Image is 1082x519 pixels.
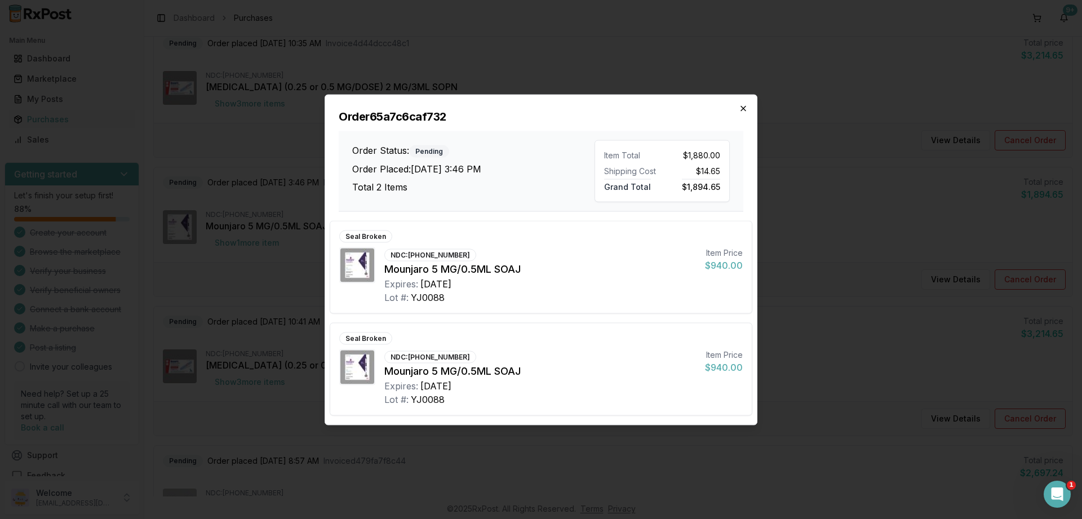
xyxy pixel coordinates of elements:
[1067,481,1076,490] span: 1
[352,162,595,176] h3: Order Placed: [DATE] 3:46 PM
[683,149,720,161] span: $1,880.00
[420,379,451,392] div: [DATE]
[384,351,476,363] div: NDC: [PHONE_NUMBER]
[339,230,392,242] div: Seal Broken
[384,379,418,392] div: Expires:
[1044,481,1071,508] iframe: Intercom live chat
[384,363,696,379] div: Mounjaro 5 MG/0.5ML SOAJ
[682,179,720,191] span: $1,894.65
[384,249,476,261] div: NDC: [PHONE_NUMBER]
[705,349,743,360] div: Item Price
[667,165,720,176] div: $14.65
[705,360,743,374] div: $940.00
[339,332,392,344] div: Seal Broken
[339,108,743,124] h2: Order 65a7c6caf732
[705,247,743,258] div: Item Price
[411,392,445,406] div: YJ0088
[705,258,743,272] div: $940.00
[384,261,696,277] div: Mounjaro 5 MG/0.5ML SOAJ
[352,144,595,158] h3: Order Status:
[352,180,595,194] h3: Total 2 Items
[340,248,374,282] img: Mounjaro 5 MG/0.5ML SOAJ
[384,290,409,304] div: Lot #:
[384,277,418,290] div: Expires:
[420,277,451,290] div: [DATE]
[411,290,445,304] div: YJ0088
[604,149,658,161] div: Item Total
[604,165,658,176] div: Shipping Cost
[384,392,409,406] div: Lot #:
[340,350,374,384] img: Mounjaro 5 MG/0.5ML SOAJ
[409,145,449,158] div: Pending
[604,179,651,191] span: Grand Total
